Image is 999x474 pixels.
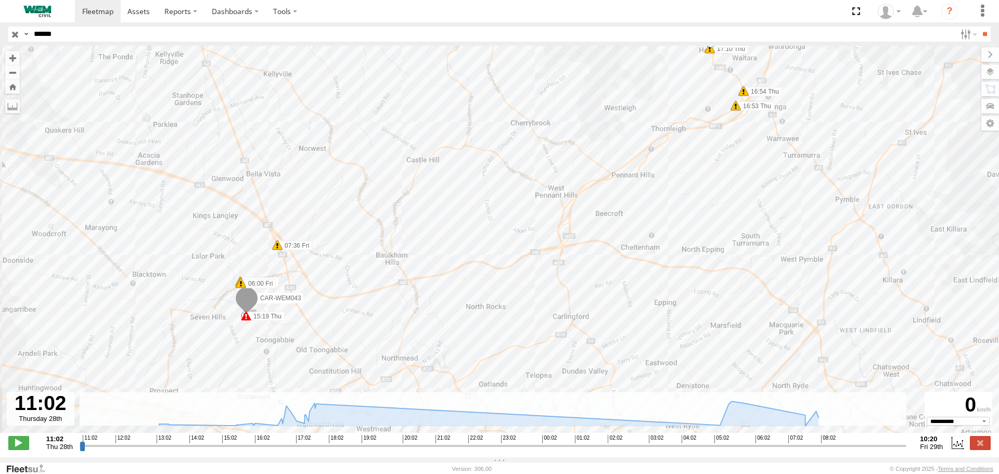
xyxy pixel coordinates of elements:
span: 02:02 [608,435,622,443]
label: 16:53 Thu [736,101,774,111]
span: 14:02 [189,435,204,443]
span: Thu 28th Aug 2025 [46,443,73,451]
label: Close [970,436,991,450]
span: Fri 29th Aug 2025 [920,443,943,451]
span: 01:02 [575,435,590,443]
div: Robert Towne [874,4,904,19]
span: 20:02 [403,435,417,443]
span: 22:02 [468,435,483,443]
label: Play/Stop [8,436,29,450]
label: Search Query [22,27,30,42]
label: 15:19 Thu [246,312,285,321]
span: 00:02 [542,435,557,443]
i: ? [941,3,958,20]
div: 0 [926,393,991,417]
span: CAR-WEM043 [260,294,301,302]
a: Terms and Conditions [938,466,993,472]
label: 16:36 Thu [240,277,279,287]
label: Search Filter Options [956,27,979,42]
span: 21:02 [436,435,450,443]
label: 17:10 Thu [710,44,748,54]
span: 11:02 [83,435,97,443]
button: Zoom Home [5,80,20,94]
label: 17:07 Thu [711,39,749,48]
button: Zoom out [5,65,20,80]
span: 17:02 [296,435,311,443]
label: 06:00 Fri [241,279,276,288]
span: 18:02 [329,435,343,443]
a: Visit our Website [6,464,54,474]
strong: 11:02 [46,435,73,443]
label: 07:36 Fri [277,241,312,250]
label: 16:54 Thu [744,87,782,96]
span: 07:02 [788,435,803,443]
strong: 10:20 [920,435,943,443]
span: 04:02 [682,435,696,443]
span: 03:02 [649,435,663,443]
span: 05:02 [714,435,729,443]
span: 12:02 [116,435,130,443]
span: 23:02 [501,435,516,443]
label: Map Settings [981,116,999,131]
img: WEMCivilLogo.svg [10,6,65,17]
span: 08:02 [821,435,836,443]
div: Version: 306.00 [452,466,492,472]
span: 15:02 [222,435,237,443]
button: Zoom in [5,51,20,65]
label: Measure [5,99,20,113]
span: 13:02 [157,435,171,443]
div: © Copyright 2025 - [890,466,993,472]
span: 19:02 [362,435,376,443]
span: 16:02 [255,435,270,443]
span: 06:02 [755,435,770,443]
